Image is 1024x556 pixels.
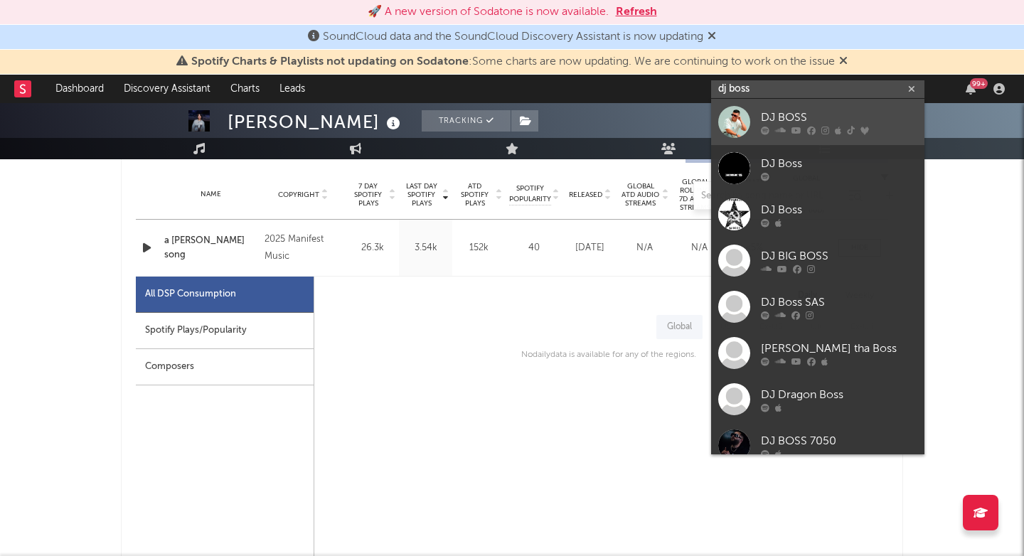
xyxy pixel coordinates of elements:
[507,346,696,363] div: No daily data is available for any of the regions.
[323,31,703,43] span: SoundCloud data and the SoundCloud Discovery Assistant is now updating
[46,75,114,103] a: Dashboard
[711,145,924,191] a: DJ Boss
[191,56,469,68] span: Spotify Charts & Playlists not updating on Sodatone
[711,80,924,98] input: Search for artists
[839,56,848,68] span: Dismiss
[368,4,609,21] div: 🚀 A new version of Sodatone is now available.
[114,75,220,103] a: Discovery Assistant
[970,78,988,89] div: 99 +
[191,56,835,68] span: : Some charts are now updating. We are continuing to work on the issue
[566,241,614,255] div: [DATE]
[422,110,511,132] button: Tracking
[270,75,315,103] a: Leads
[509,241,559,255] div: 40
[694,191,844,202] input: Search by song name or URL
[136,349,314,385] div: Composers
[145,286,236,303] div: All DSP Consumption
[711,330,924,376] a: [PERSON_NAME] tha Boss
[761,294,917,311] div: DJ Boss SAS
[761,155,917,172] div: DJ Boss
[761,247,917,264] div: DJ BIG BOSS
[711,191,924,237] a: DJ Boss
[761,201,917,218] div: DJ Boss
[676,178,715,212] span: Global Rolling 7D Audio Streams
[711,99,924,145] a: DJ BOSS
[761,109,917,126] div: DJ BOSS
[349,241,395,255] div: 26.3k
[676,241,723,255] div: N/A
[164,234,257,262] a: a [PERSON_NAME] song
[966,83,976,95] button: 99+
[711,422,924,469] a: DJ BOSS 7050
[761,340,917,357] div: [PERSON_NAME] tha Boss
[402,241,449,255] div: 3.54k
[761,386,917,403] div: DJ Dragon Boss
[711,284,924,330] a: DJ Boss SAS
[708,31,716,43] span: Dismiss
[220,75,270,103] a: Charts
[228,110,404,134] div: [PERSON_NAME]
[621,241,668,255] div: N/A
[616,4,657,21] button: Refresh
[711,376,924,422] a: DJ Dragon Boss
[711,237,924,284] a: DJ BIG BOSS
[136,277,314,313] div: All DSP Consumption
[456,241,502,255] div: 152k
[265,231,342,265] div: 2025 Manifest Music
[136,313,314,349] div: Spotify Plays/Popularity
[761,432,917,449] div: DJ BOSS 7050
